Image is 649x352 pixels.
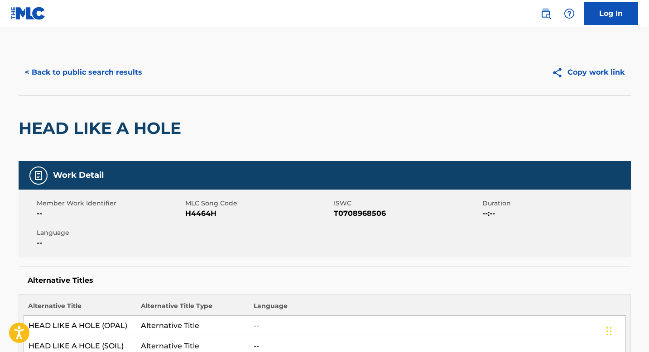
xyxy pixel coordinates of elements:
[24,316,136,336] td: HEAD LIKE A HOLE (OPAL)
[19,118,186,138] h2: HEAD LIKE A HOLE
[537,5,555,23] a: Public Search
[606,318,612,345] div: Drag
[37,238,183,248] span: --
[19,61,149,84] button: < Back to public search results
[53,170,104,181] h5: Work Detail
[334,208,480,219] span: T0708968506
[334,199,480,208] span: ISWC
[33,170,44,181] img: Work Detail
[624,223,649,296] iframe: Resource Center
[560,5,578,23] div: Help
[37,208,183,219] span: --
[185,208,332,219] span: H4464H
[545,61,631,84] button: Copy work link
[249,301,625,316] th: Language
[540,8,551,19] img: search
[249,316,625,336] td: --
[564,8,575,19] img: help
[604,309,649,352] iframe: Chat Widget
[28,276,622,285] h5: Alternative Titles
[185,199,332,208] span: MLC Song Code
[24,301,136,316] th: Alternative Title
[37,228,183,238] span: Language
[136,316,249,336] td: Alternative Title
[482,199,629,208] span: Duration
[584,2,638,25] a: Log In
[37,199,183,208] span: Member Work Identifier
[11,7,46,20] img: MLC Logo
[552,67,567,78] img: Copy work link
[482,208,629,219] span: --:--
[136,301,249,316] th: Alternative Title Type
